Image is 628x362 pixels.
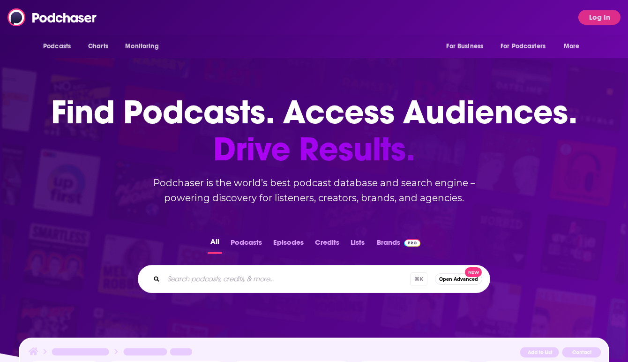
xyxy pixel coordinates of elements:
[208,235,222,254] button: All
[439,277,478,282] span: Open Advanced
[404,239,420,247] img: Podchaser Pro
[312,235,342,254] button: Credits
[494,38,559,55] button: open menu
[164,271,410,287] input: Search podcasts, credits, & more...
[410,272,427,286] span: ⌘ K
[125,40,158,53] span: Monitoring
[501,40,546,53] span: For Podcasters
[377,235,420,254] a: BrandsPodchaser Pro
[228,235,265,254] button: Podcasts
[43,40,71,53] span: Podcasts
[51,94,577,168] h1: Find Podcasts. Access Audiences.
[564,40,580,53] span: More
[446,40,483,53] span: For Business
[127,175,501,205] h2: Podchaser is the world’s best podcast database and search engine – powering discovery for listene...
[51,131,577,168] span: Drive Results.
[578,10,621,25] button: Log In
[82,38,114,55] a: Charts
[7,8,97,26] img: Podchaser - Follow, Share and Rate Podcasts
[348,235,367,254] button: Lists
[440,38,495,55] button: open menu
[119,38,171,55] button: open menu
[465,267,482,277] span: New
[270,235,307,254] button: Episodes
[435,273,482,285] button: Open AdvancedNew
[88,40,108,53] span: Charts
[27,346,601,361] img: Podcast Insights Header
[37,38,83,55] button: open menu
[557,38,591,55] button: open menu
[138,265,490,293] div: Search podcasts, credits, & more...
